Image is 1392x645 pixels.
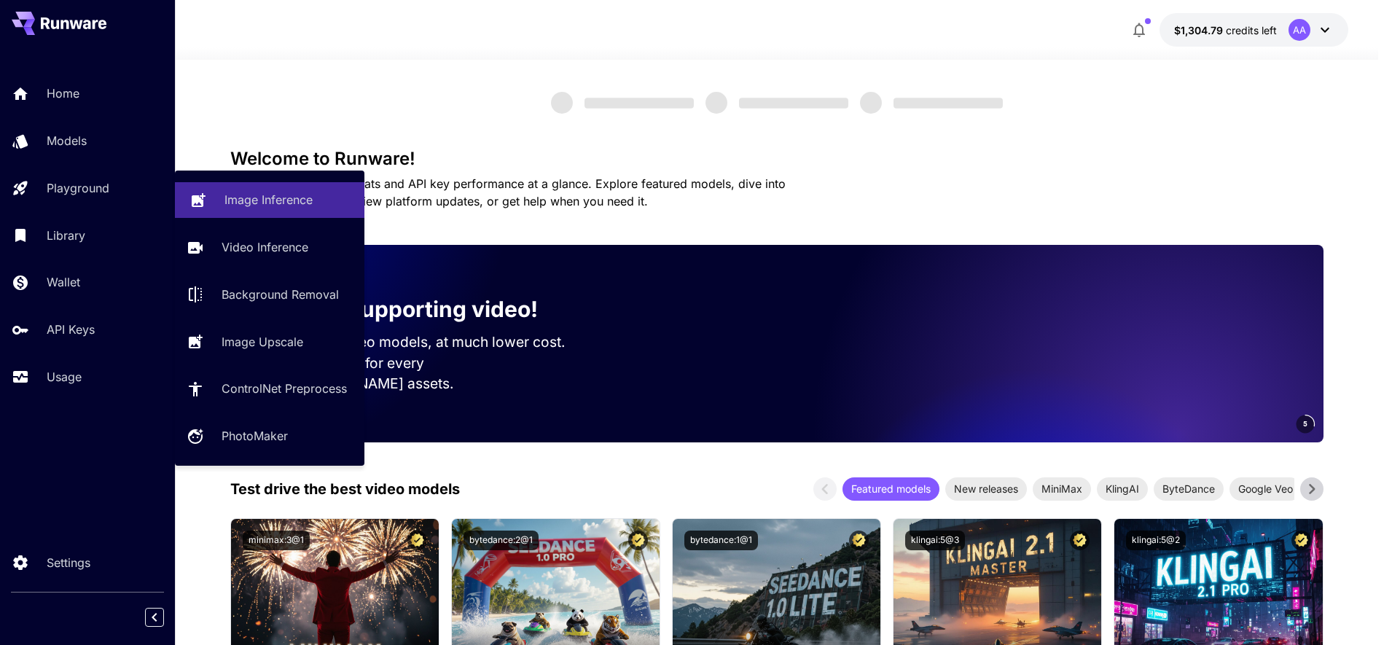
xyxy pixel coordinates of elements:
p: ControlNet Preprocess [222,380,347,397]
div: Collapse sidebar [156,604,175,630]
p: Settings [47,554,90,571]
a: PhotoMaker [175,418,364,454]
span: Google Veo [1229,481,1302,496]
span: KlingAI [1097,481,1148,496]
button: bytedance:2@1 [464,531,539,550]
span: MiniMax [1033,481,1091,496]
span: ByteDance [1154,481,1224,496]
p: Save up to $500 for every 1000 [PERSON_NAME] assets. [254,353,593,395]
p: Library [47,227,85,244]
button: Collapse sidebar [145,608,164,627]
span: New releases [945,481,1027,496]
a: Image Upscale [175,324,364,359]
button: Certified Model – Vetted for best performance and includes a commercial license. [1070,531,1090,550]
div: AA [1289,19,1310,41]
button: Certified Model – Vetted for best performance and includes a commercial license. [849,531,869,550]
p: Run the best video models, at much lower cost. [254,332,593,353]
p: Usage [47,368,82,386]
button: klingai:5@3 [905,531,965,550]
a: Image Inference [175,182,364,218]
p: Models [47,132,87,149]
button: Certified Model – Vetted for best performance and includes a commercial license. [407,531,427,550]
p: PhotoMaker [222,427,288,445]
p: Video Inference [222,238,308,256]
span: credits left [1226,24,1277,36]
button: klingai:5@2 [1126,531,1186,550]
p: Test drive the best video models [230,478,460,500]
span: 5 [1303,418,1307,429]
a: ControlNet Preprocess [175,371,364,407]
div: $1,304.79381 [1174,23,1277,38]
button: minimax:3@1 [243,531,310,550]
button: Certified Model – Vetted for best performance and includes a commercial license. [1291,531,1311,550]
p: Playground [47,179,109,197]
button: bytedance:1@1 [684,531,758,550]
p: Image Upscale [222,333,303,351]
a: Background Removal [175,277,364,313]
p: API Keys [47,321,95,338]
span: Featured models [842,481,939,496]
p: Wallet [47,273,80,291]
span: Check out your usage stats and API key performance at a glance. Explore featured models, dive int... [230,176,786,208]
p: Image Inference [224,191,313,208]
a: Video Inference [175,230,364,265]
p: Background Removal [222,286,339,303]
p: Now supporting video! [294,293,538,326]
span: $1,304.79 [1174,24,1226,36]
button: Certified Model – Vetted for best performance and includes a commercial license. [628,531,648,550]
p: Home [47,85,79,102]
button: $1,304.79381 [1160,13,1348,47]
h3: Welcome to Runware! [230,149,1323,169]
